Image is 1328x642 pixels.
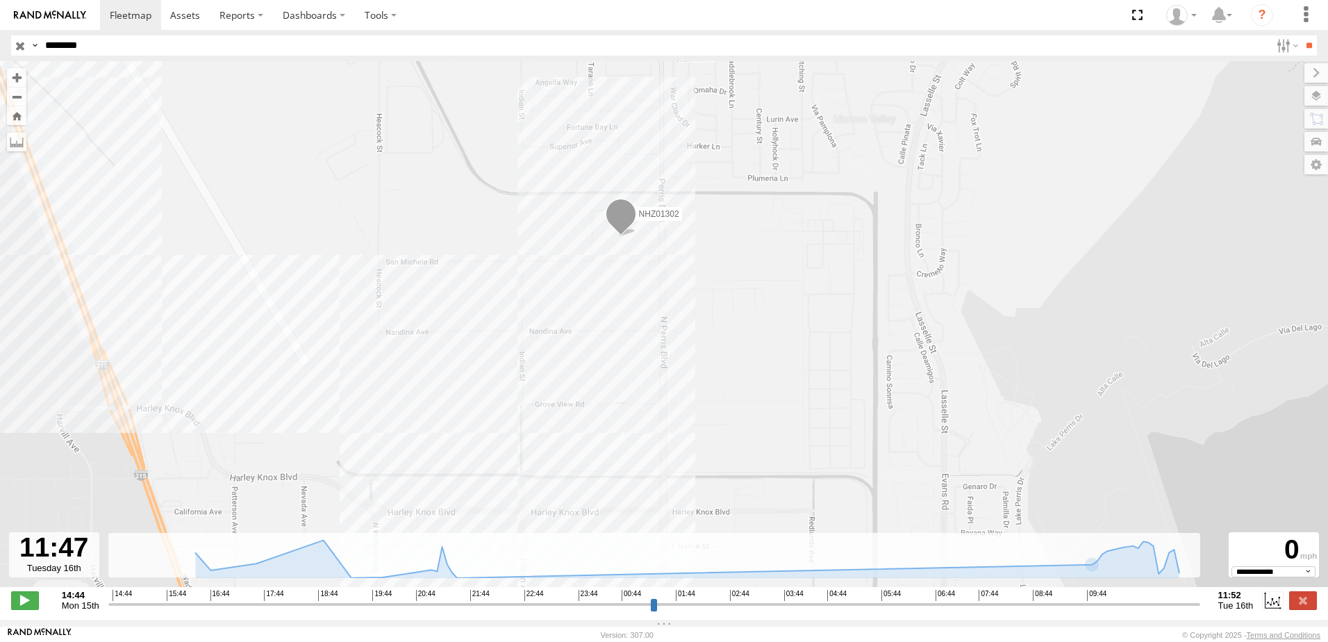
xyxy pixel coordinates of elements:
div: Zulema McIntosch [1161,5,1202,26]
span: 15:44 [167,590,186,601]
span: 22:44 [524,590,544,601]
span: 00:44 [622,590,641,601]
img: rand-logo.svg [14,10,86,20]
label: Search Query [29,35,40,56]
span: 18:44 [318,590,338,601]
span: 09:44 [1087,590,1106,601]
span: 21:44 [470,590,490,601]
span: 16:44 [210,590,230,601]
span: 05:44 [881,590,901,601]
span: 23:44 [579,590,598,601]
span: 08:44 [1033,590,1052,601]
span: 14:44 [113,590,132,601]
label: Play/Stop [11,591,39,609]
a: Visit our Website [8,628,72,642]
span: 03:44 [784,590,804,601]
span: Mon 15th Sep 2025 [62,600,99,611]
label: Map Settings [1304,155,1328,174]
span: 02:44 [730,590,749,601]
label: Measure [7,132,26,151]
span: 20:44 [416,590,435,601]
div: © Copyright 2025 - [1182,631,1320,639]
span: 01:44 [676,590,695,601]
label: Search Filter Options [1271,35,1301,56]
span: 07:44 [979,590,998,601]
i: ? [1251,4,1273,26]
button: Zoom out [7,87,26,106]
label: Close [1289,591,1317,609]
button: Zoom in [7,68,26,87]
span: NHZ01302 [639,209,679,219]
strong: 11:52 [1218,590,1254,600]
span: 17:44 [264,590,283,601]
button: Zoom Home [7,106,26,125]
div: 0 [1231,534,1317,566]
strong: 14:44 [62,590,99,600]
span: 04:44 [827,590,847,601]
span: 19:44 [372,590,392,601]
div: Version: 307.00 [601,631,654,639]
span: 06:44 [936,590,955,601]
a: Terms and Conditions [1247,631,1320,639]
span: Tue 16th Sep 2025 [1218,600,1254,611]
